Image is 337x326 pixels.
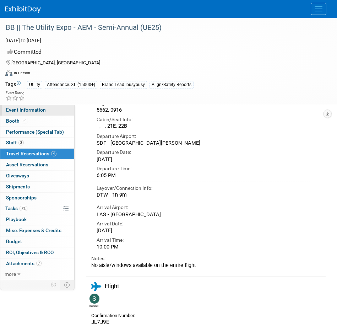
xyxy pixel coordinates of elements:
[97,220,310,227] div: Arrival Date:
[0,160,74,170] a: Asset Reservations
[91,311,140,319] div: Confirmation Number:
[13,70,30,76] div: In-Person
[23,119,26,123] i: Booth reservation complete
[6,129,64,135] span: Performance (Special Tab)
[6,162,48,167] span: Asset Reservations
[5,271,16,277] span: more
[6,250,54,255] span: ROI, Objectives & ROO
[6,195,37,201] span: Sponsorships
[0,247,74,258] a: ROI, Objectives & ROO
[6,151,56,156] span: Travel Reservations
[36,261,42,266] span: 7
[105,283,119,290] span: Flight
[91,319,109,325] span: JL7J9E
[6,91,25,95] div: Event Rating
[0,258,74,269] a: Attachments7
[6,228,61,233] span: Misc. Expenses & Credits
[97,156,310,162] div: [DATE]
[5,38,41,43] span: [DATE] [DATE]
[89,294,99,304] img: Sydney Sanders
[5,81,21,89] td: Tags
[97,227,310,234] div: [DATE]
[0,116,74,127] a: Booth
[51,151,56,156] span: 4
[6,173,29,178] span: Giveaways
[6,118,28,124] span: Booth
[11,60,100,65] span: [GEOGRAPHIC_DATA], [GEOGRAPHIC_DATA]
[97,116,310,123] div: Cabin/Seat Info:
[97,204,310,211] div: Arrival Airport:
[97,211,310,218] div: LAS - [GEOGRAPHIC_DATA]
[97,192,310,198] div: DTW - 1h 9m
[0,193,74,203] a: Sponsorships
[20,38,27,43] span: to
[0,203,74,214] a: Tasks7%
[97,140,310,146] div: SDF - [GEOGRAPHIC_DATA][PERSON_NAME]
[6,261,42,266] span: Attachments
[0,171,74,181] a: Giveaways
[20,206,27,211] span: 7%
[0,127,74,138] a: Performance (Special Tab)
[27,81,42,89] div: Utility
[97,123,310,129] div: --, --, 21E, 22B
[100,81,147,89] div: Brand Lead: busybusy
[0,105,74,116] a: Event Information
[0,214,74,225] a: Playbook
[311,3,326,15] button: Menu
[97,185,310,192] div: Layover/Connection Info:
[3,21,323,34] div: BB || The Utility Expo - AEM - Semi-Annual (UE25)
[18,140,24,145] span: 3
[5,46,323,58] div: Committed
[6,140,24,145] span: Staff
[0,149,74,159] a: Travel Reservations4
[0,269,74,280] a: more
[97,107,310,113] div: 5662, 0916
[6,217,27,222] span: Playbook
[5,6,41,13] img: ExhibitDay
[150,81,194,89] div: Align/Safety Reports
[5,70,12,76] img: Format-Inperson.png
[97,172,310,178] div: 6:05 PM
[91,262,310,269] div: No aisle/windows available on the entire flight
[91,255,310,262] div: Notes:
[97,237,310,244] div: Arrival Time:
[0,182,74,192] a: Shipments
[6,184,30,189] span: Shipments
[97,149,310,156] div: Departure Date:
[5,69,328,80] div: Event Format
[0,236,74,247] a: Budget
[91,282,101,291] i: Flight
[6,239,22,244] span: Budget
[0,138,74,148] a: Staff3
[48,280,60,289] td: Personalize Event Tab Strip
[45,81,97,89] div: Attendance: XL (15000+)
[89,304,98,308] div: Sydney Sanders
[97,244,310,250] div: 10:00 PM
[0,225,74,236] a: Misc. Expenses & Credits
[88,294,100,308] div: Sydney Sanders
[60,280,75,289] td: Toggle Event Tabs
[6,107,46,113] span: Event Information
[5,205,27,211] span: Tasks
[97,165,310,172] div: Departure Time:
[97,133,310,140] div: Departure Airport:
